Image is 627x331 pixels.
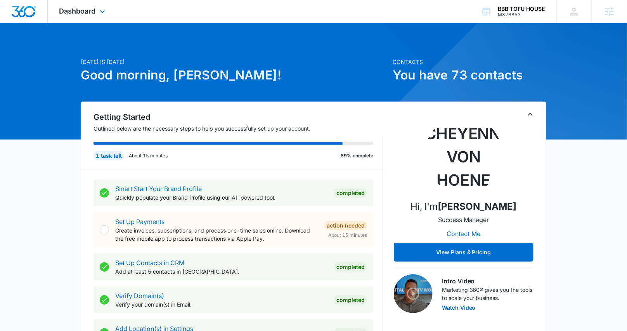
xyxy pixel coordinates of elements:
img: Cheyenne von Hoene [425,116,502,193]
span: Dashboard [59,7,96,15]
p: 89% complete [341,152,373,159]
div: Completed [334,188,367,198]
p: [DATE] is [DATE] [81,58,388,66]
a: Verify Domain(s) [115,292,164,300]
div: account id [498,12,545,17]
p: About 15 minutes [129,152,168,159]
button: Toggle Collapse [526,110,535,119]
p: Hi, I'm [411,200,517,214]
h2: Getting Started [94,111,383,123]
span: About 15 minutes [328,232,367,239]
p: Outlined below are the necessary steps to help you successfully set up your account. [94,124,383,133]
button: Watch Video [442,305,476,310]
h3: Intro Video [442,276,533,286]
p: Verify your domain(s) in Email. [115,300,328,309]
p: Create invoices, subscriptions, and process one-time sales online. Download the free mobile app t... [115,226,318,243]
strong: [PERSON_NAME] [438,201,517,212]
img: Intro Video [394,274,433,313]
div: Completed [334,295,367,305]
a: Set Up Contacts in CRM [115,259,184,267]
h1: Good morning, [PERSON_NAME]! [81,66,388,84]
a: Set Up Payments [115,218,165,226]
div: 1 task left [94,151,124,160]
div: Completed [334,262,367,272]
div: account name [498,6,545,12]
p: Success Manager [438,215,489,224]
button: View Plans & Pricing [394,243,533,262]
div: Action Needed [324,221,367,230]
button: Contact Me [439,224,488,243]
p: Contacts [393,58,546,66]
h1: You have 73 contacts [393,66,546,84]
p: Add at least 5 contacts in [GEOGRAPHIC_DATA]. [115,267,328,276]
a: Smart Start Your Brand Profile [115,185,202,193]
p: Marketing 360® gives you the tools to scale your business. [442,286,533,302]
p: Quickly populate your Brand Profile using our AI-powered tool. [115,193,328,202]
